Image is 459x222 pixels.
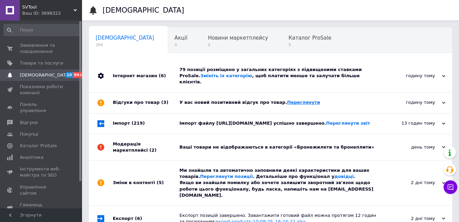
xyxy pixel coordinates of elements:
[20,72,70,78] span: [DEMOGRAPHIC_DATA]
[179,167,377,198] div: Ми знайшли та автоматично заповнили деякі характеристики для ваших товарів. . Детальніше про функ...
[113,134,179,160] div: Модерація маркетплейсі
[288,42,331,47] span: 5
[113,60,179,92] div: Інтернет магазин
[444,180,457,194] button: Чат з покупцем
[113,113,179,134] div: Імпорт
[179,120,377,126] div: Імпорт файлу [URL][DOMAIN_NAME] успішно завершено.
[65,72,73,78] span: 10
[175,35,188,41] span: Акції
[103,6,184,14] h1: [DEMOGRAPHIC_DATA]
[377,120,445,126] div: 13 годин тому
[20,131,38,137] span: Покупці
[20,42,63,55] span: Замовлення та повідомлення
[377,73,445,79] div: годину тому
[113,93,179,113] div: Відгуки про товар
[20,166,63,178] span: Інструменти веб-майстра та SEO
[135,216,142,221] span: (6)
[200,73,252,78] a: Змініть їх категорію
[287,100,320,105] a: Переглянути
[3,24,81,36] input: Пошук
[377,180,445,186] div: 2 дні тому
[20,143,57,149] span: Каталог ProSale
[20,202,63,214] span: Гаманець компанії
[175,42,188,47] span: 3
[208,35,268,41] span: Новини маркетплейсу
[20,184,63,196] span: Управління сайтом
[96,42,154,47] span: 204
[179,67,377,85] div: 79 позиції розміщено у загальних категоріях з підвищеними ставками ProSale. , щоб платити менше т...
[377,99,445,106] div: годину тому
[96,35,154,41] span: [DEMOGRAPHIC_DATA]
[161,100,168,105] span: (3)
[159,73,166,78] span: (6)
[113,161,179,205] div: Зміни в контенті
[132,121,145,126] span: (219)
[377,216,445,222] div: 2 дні тому
[149,148,157,153] span: (2)
[22,4,73,10] span: SVTool
[288,35,331,41] span: Каталог ProSale
[157,180,164,185] span: (5)
[20,101,63,114] span: Панель управління
[73,72,84,78] span: 99+
[179,144,377,150] div: Ваші товари не відображаються в категорії «Бронежилети та бронеплити»
[326,121,370,126] a: Переглянути звіт
[334,174,354,179] a: довідці
[22,10,82,16] div: Ваш ID: 3698322
[208,42,268,47] span: 2
[20,60,63,66] span: Товари та послуги
[20,84,63,96] span: Показники роботи компанії
[377,144,445,150] div: день тому
[20,120,38,126] span: Відгуки
[200,174,253,179] a: Переглянути позиції
[20,154,43,161] span: Аналітика
[179,99,377,106] div: У вас новий позитивний відгук про товар.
